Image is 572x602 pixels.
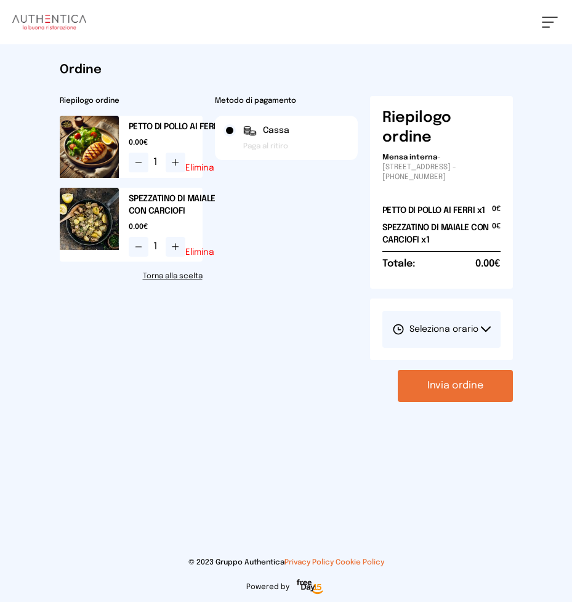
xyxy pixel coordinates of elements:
[129,193,224,217] h2: SPEZZATINO DI MAIALE CON CARCIOFI
[60,96,203,106] h2: Riepilogo ordine
[382,311,501,348] button: Seleziona orario
[12,15,86,30] img: logo.8f33a47.png
[382,108,501,148] h6: Riepilogo ordine
[185,248,214,257] button: Elimina
[215,96,358,106] h2: Metodo di pagamento
[392,323,478,335] span: Seleziona orario
[60,188,119,250] img: media
[475,257,501,271] span: 0.00€
[382,204,485,217] h2: PETTO DI POLLO AI FERRI x1
[60,62,513,79] h1: Ordine
[284,559,334,566] a: Privacy Policy
[153,155,161,170] span: 1
[492,204,501,222] span: 0€
[294,577,325,597] img: logo-freeday.3e08031.png
[492,222,501,251] span: 0€
[129,138,224,148] span: 0.00€
[263,124,289,137] span: Cassa
[129,121,224,133] h2: PETTO DI POLLO AI FERRI
[185,164,214,172] button: Elimina
[398,370,513,402] button: Invia ordine
[382,154,437,161] span: Mensa interna
[12,558,560,568] p: © 2023 Gruppo Authentica
[382,257,415,271] h6: Totale:
[60,271,203,281] a: Torna alla scelta
[382,222,492,246] h2: SPEZZATINO DI MAIALE CON CARCIOFI x1
[382,153,501,182] p: - [STREET_ADDRESS] - [PHONE_NUMBER]
[246,582,289,592] span: Powered by
[336,559,384,566] a: Cookie Policy
[60,116,119,178] img: media
[243,142,288,151] span: Paga al ritiro
[153,239,161,254] span: 1
[129,222,224,232] span: 0.00€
